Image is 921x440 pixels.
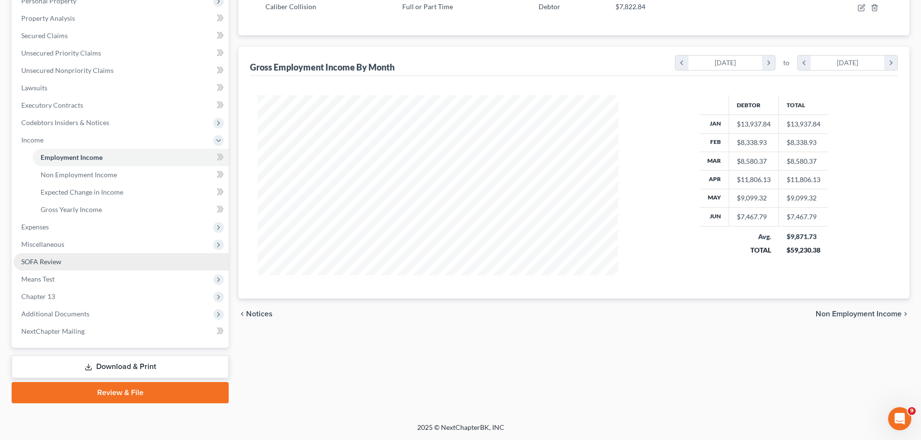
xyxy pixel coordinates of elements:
i: chevron_left [238,310,246,318]
div: 2025 © NextChapterBK, INC [185,423,736,440]
span: Codebtors Insiders & Notices [21,118,109,127]
span: Full or Part Time [402,2,453,11]
a: Secured Claims [14,27,229,44]
span: Expenses [21,223,49,231]
a: NextChapter Mailing [14,323,229,340]
div: $13,937.84 [737,119,771,129]
a: Non Employment Income [33,166,229,184]
i: chevron_right [762,56,775,70]
span: SOFA Review [21,257,61,266]
td: $13,937.84 [779,115,829,133]
span: $7,822.84 [615,2,645,11]
span: Income [21,136,44,144]
span: Gross Yearly Income [41,205,102,213]
div: $59,230.38 [787,245,821,255]
button: chevron_left Notices [238,310,273,318]
span: Debtor [539,2,560,11]
span: 9 [908,407,916,415]
a: Executory Contracts [14,97,229,114]
span: Unsecured Priority Claims [21,49,101,57]
span: Non Employment Income [41,170,117,179]
div: Avg. [737,232,771,241]
td: $8,338.93 [779,133,829,152]
a: Review & File [12,382,229,403]
span: Secured Claims [21,31,68,40]
a: Gross Yearly Income [33,201,229,218]
td: $9,099.32 [779,189,829,207]
div: $11,806.13 [737,175,771,185]
span: Expected Change in Income [41,188,123,196]
span: Notices [246,310,273,318]
span: Miscellaneous [21,240,64,248]
th: Jun [700,208,729,226]
div: $9,871.73 [787,232,821,241]
span: Executory Contracts [21,101,83,109]
span: NextChapter Mailing [21,327,85,335]
span: to [783,58,789,68]
div: $8,580.37 [737,156,771,166]
div: $9,099.32 [737,193,771,203]
div: [DATE] [688,56,762,70]
span: Chapter 13 [21,292,55,300]
th: Debtor [729,95,779,114]
a: Property Analysis [14,10,229,27]
td: $7,467.79 [779,208,829,226]
span: Property Analysis [21,14,75,22]
i: chevron_right [884,56,897,70]
th: Mar [700,152,729,170]
td: $11,806.13 [779,170,829,189]
iframe: Intercom live chat [888,407,911,430]
th: Jan [700,115,729,133]
div: $8,338.93 [737,138,771,147]
span: Additional Documents [21,310,89,318]
a: Unsecured Priority Claims [14,44,229,62]
div: [DATE] [811,56,885,70]
i: chevron_left [675,56,688,70]
th: Feb [700,133,729,152]
a: Employment Income [33,149,229,166]
span: Non Employment Income [816,310,902,318]
a: Expected Change in Income [33,184,229,201]
span: Caliber Collision [265,2,316,11]
th: May [700,189,729,207]
span: Means Test [21,275,55,283]
span: Lawsuits [21,84,47,92]
th: Apr [700,170,729,189]
div: TOTAL [737,245,771,255]
i: chevron_left [798,56,811,70]
a: Download & Print [12,355,229,378]
span: Unsecured Nonpriority Claims [21,66,114,74]
th: Total [779,95,829,114]
i: chevron_right [902,310,909,318]
button: Non Employment Income chevron_right [816,310,909,318]
a: Unsecured Nonpriority Claims [14,62,229,79]
div: Gross Employment Income By Month [250,61,395,73]
td: $8,580.37 [779,152,829,170]
div: $7,467.79 [737,212,771,222]
a: SOFA Review [14,253,229,270]
span: Employment Income [41,153,102,161]
a: Lawsuits [14,79,229,97]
